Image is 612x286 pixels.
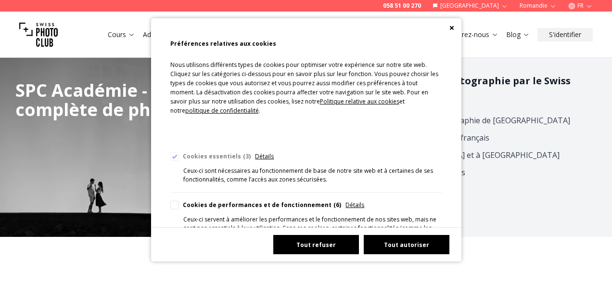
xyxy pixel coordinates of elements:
[333,201,341,209] div: 6
[183,167,442,184] div: Ceux-ci sont nécessaires au fonctionnement de base de notre site web et à certaines de ses foncti...
[183,152,251,161] div: Cookies essentiels
[183,215,442,241] div: Ceux-ci servent à améliorer les performances et le fonctionnement de nos sites web, mais ne sont ...
[273,235,359,254] button: Tout refuser
[320,97,399,105] span: Politique relative aux cookies
[183,201,342,209] div: Cookies de performances et de fonctionnement
[345,201,364,209] span: Détails
[243,152,251,161] div: 3
[364,235,449,254] button: Tout autoriser
[170,60,442,130] p: Nous utilisons différents types de cookies pour optimiser votre expérience sur notre site web. Cl...
[185,106,259,115] span: politique de confidentialité
[255,152,274,161] span: Détails
[170,38,442,50] h2: Préférences relatives aux cookies
[449,26,454,30] button: Close
[151,18,461,261] div: Cookie Consent Preferences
